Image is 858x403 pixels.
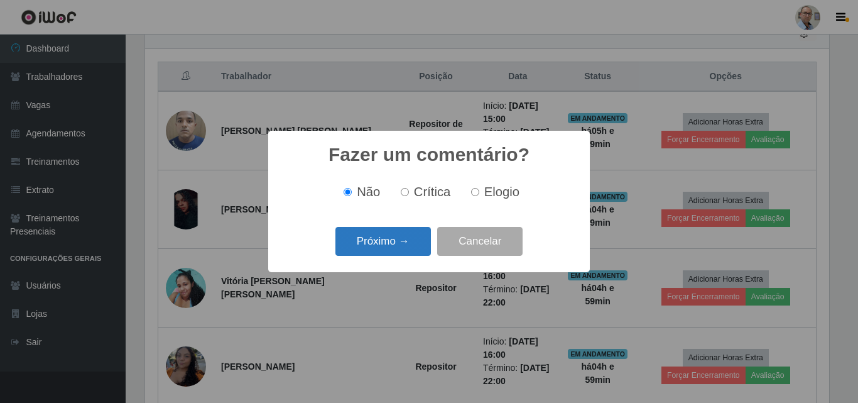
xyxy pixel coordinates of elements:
[357,185,380,199] span: Não
[344,188,352,196] input: Não
[484,185,519,199] span: Elogio
[329,143,529,166] h2: Fazer um comentário?
[401,188,409,196] input: Crítica
[437,227,523,257] button: Cancelar
[414,185,451,199] span: Crítica
[335,227,431,257] button: Próximo →
[471,188,479,196] input: Elogio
